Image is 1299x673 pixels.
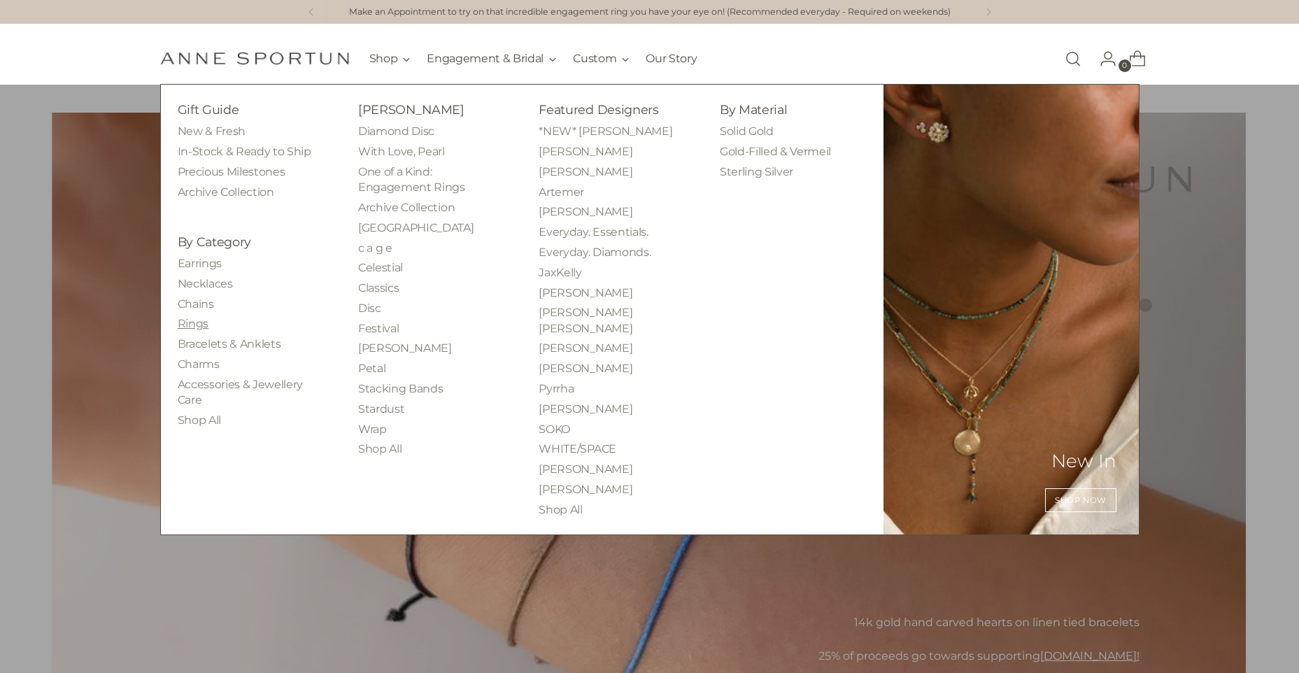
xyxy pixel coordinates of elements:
button: Custom [573,43,629,74]
button: Engagement & Bridal [427,43,556,74]
a: Our Story [646,43,697,74]
a: Open search modal [1059,45,1087,73]
a: Open cart modal [1118,45,1146,73]
a: Make an Appointment to try on that incredible engagement ring you have your eye on! (Recommended ... [349,6,951,19]
a: Go to the account page [1088,45,1116,73]
span: 0 [1119,59,1131,72]
button: Shop [369,43,411,74]
a: Anne Sportun Fine Jewellery [160,52,349,65]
